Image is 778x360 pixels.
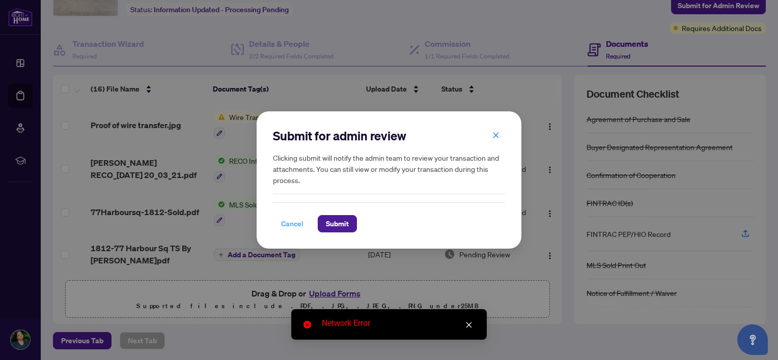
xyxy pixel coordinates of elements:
[273,152,505,186] h5: Clicking submit will notify the admin team to review your transaction and attachments. You can st...
[322,317,475,329] div: Network Error
[737,324,768,355] button: Open asap
[492,132,499,139] span: close
[273,128,505,144] h2: Submit for admin review
[273,215,312,232] button: Cancel
[318,215,357,232] button: Submit
[326,216,349,232] span: Submit
[465,321,473,328] span: close
[281,216,303,232] span: Cancel
[463,319,475,331] a: Close
[303,321,311,328] span: close-circle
